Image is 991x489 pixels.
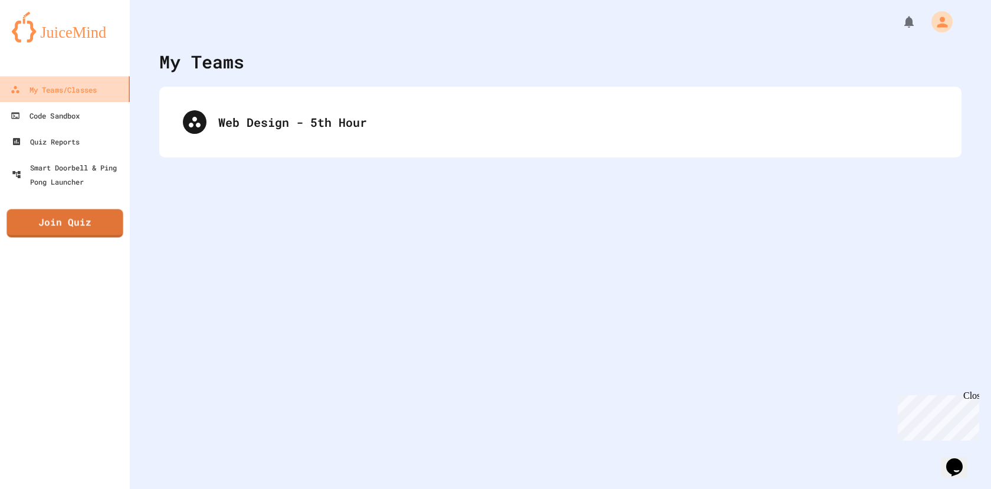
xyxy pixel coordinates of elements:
div: My Notifications [880,12,919,32]
iframe: chat widget [893,390,979,441]
div: My Teams/Classes [11,83,97,97]
img: logo-orange.svg [12,12,118,42]
a: Join Quiz [6,209,123,238]
div: My Account [919,8,956,35]
div: My Teams [159,48,244,75]
div: Web Design - 5th Hour [218,113,938,131]
div: Chat with us now!Close [5,5,81,75]
div: Web Design - 5th Hour [171,99,950,146]
div: Quiz Reports [12,134,80,149]
iframe: chat widget [941,442,979,477]
div: Smart Doorbell & Ping Pong Launcher [12,160,125,189]
div: Code Sandbox [11,109,80,123]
